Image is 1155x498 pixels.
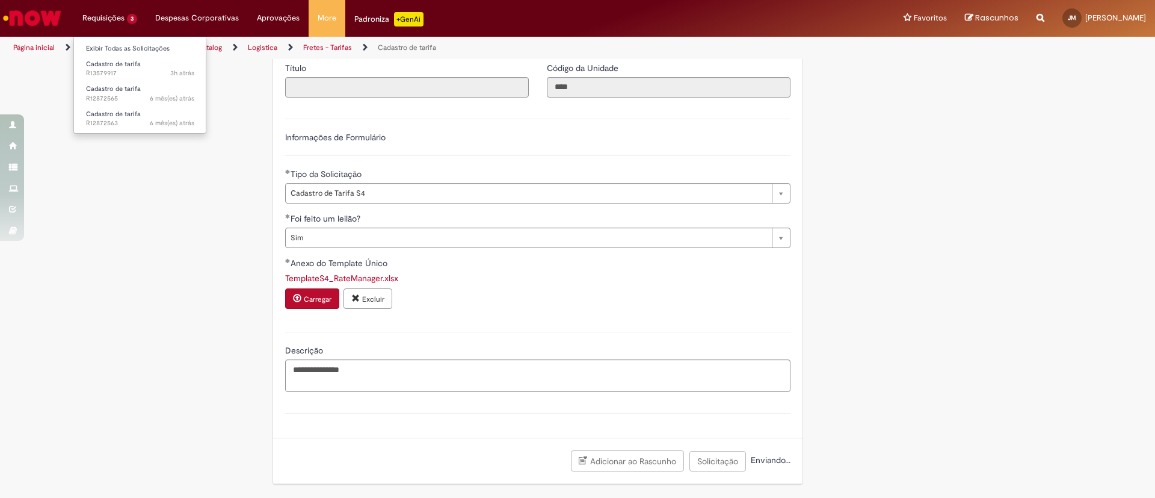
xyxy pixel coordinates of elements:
[965,13,1018,24] a: Rascunhos
[285,273,398,284] a: Download de TemplateS4_RateManager.xlsx
[127,14,137,24] span: 3
[547,77,790,98] input: Código da Unidade
[285,288,339,309] button: Carregar anexo de Anexo do Template Único Required
[291,228,766,247] span: Sim
[150,119,194,128] time: 31/03/2025 15:00:03
[74,108,206,130] a: Aberto R12872563 : Cadastro de tarifa
[170,69,194,78] span: 3h atrás
[13,43,55,52] a: Página inicial
[1068,14,1076,22] span: JM
[285,359,790,392] textarea: Descrição
[285,77,529,98] input: Título
[150,119,194,128] span: 6 mês(es) atrás
[285,214,291,219] span: Obrigatório Preenchido
[150,94,194,103] span: 6 mês(es) atrás
[291,258,390,269] span: Anexo do Template Único
[74,82,206,105] a: Aberto R12872565 : Cadastro de tarifa
[285,258,291,263] span: Obrigatório Preenchido
[73,36,206,134] ul: Requisições
[914,12,947,24] span: Favoritos
[74,42,206,55] a: Exibir Todas as Solicitações
[303,43,352,52] a: Fretes - Tarifas
[170,69,194,78] time: 30/09/2025 09:03:55
[86,94,194,104] span: R12872565
[285,169,291,174] span: Obrigatório Preenchido
[394,12,423,26] p: +GenAi
[86,60,141,69] span: Cadastro de tarifa
[1,6,63,30] img: ServiceNow
[86,84,141,93] span: Cadastro de tarifa
[285,63,309,73] span: Somente leitura - Título
[74,58,206,80] a: Aberto R13579917 : Cadastro de tarifa
[82,12,125,24] span: Requisições
[362,294,384,304] small: Excluir
[285,62,309,74] label: Somente leitura - Título
[748,455,790,465] span: Enviando...
[291,169,364,179] span: Tipo da Solicitação
[257,12,300,24] span: Aprovações
[86,110,141,119] span: Cadastro de tarifa
[285,132,386,143] label: Informações de Formulário
[547,63,621,73] span: Somente leitura - Código da Unidade
[378,43,436,52] a: Cadastro de tarifa
[975,12,1018,23] span: Rascunhos
[318,12,336,24] span: More
[86,119,194,128] span: R12872563
[150,94,194,103] time: 31/03/2025 15:00:05
[354,12,423,26] div: Padroniza
[547,62,621,74] label: Somente leitura - Código da Unidade
[1085,13,1146,23] span: [PERSON_NAME]
[155,12,239,24] span: Despesas Corporativas
[343,288,392,309] button: Excluir anexo TemplateS4_RateManager.xlsx
[291,213,363,224] span: Foi feito um leilão?
[285,345,325,356] span: Descrição
[9,37,761,59] ul: Trilhas de página
[304,294,331,304] small: Carregar
[248,43,277,52] a: Logistica
[291,184,766,203] span: Cadastro de Tarifa S4
[86,69,194,78] span: R13579917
